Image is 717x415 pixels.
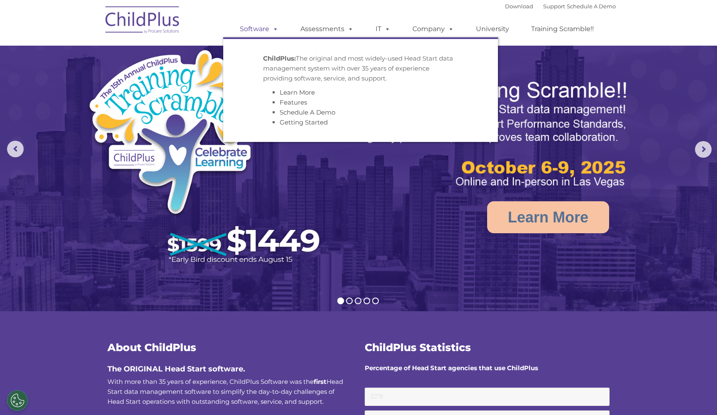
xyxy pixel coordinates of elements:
[232,21,287,37] a: Software
[280,118,328,126] a: Getting Started
[263,54,296,62] strong: ChildPlus:
[280,98,307,106] a: Features
[107,378,343,405] span: With more than 35 years of experience, ChildPlus Software was the Head Start data management soft...
[101,0,184,42] img: ChildPlus by Procare Solutions
[505,3,533,10] a: Download
[107,364,245,373] span: The ORIGINAL Head Start software.
[404,21,462,37] a: Company
[543,3,565,10] a: Support
[7,390,28,411] button: Cookies Settings
[365,364,538,372] strong: Percentage of Head Start agencies that use ChildPlus
[505,3,616,10] font: |
[367,21,399,37] a: IT
[314,378,327,386] b: first
[468,21,517,37] a: University
[280,88,315,96] a: Learn More
[567,3,616,10] a: Schedule A Demo
[487,201,609,233] a: Learn More
[263,54,458,83] p: The original and most widely-used Head Start data management system with over 35 years of experie...
[365,388,610,406] small: 2019
[107,341,196,354] span: About ChildPlus
[523,21,602,37] a: Training Scramble!!
[292,21,362,37] a: Assessments
[365,341,471,354] span: ChildPlus Statistics
[280,108,335,116] a: Schedule A Demo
